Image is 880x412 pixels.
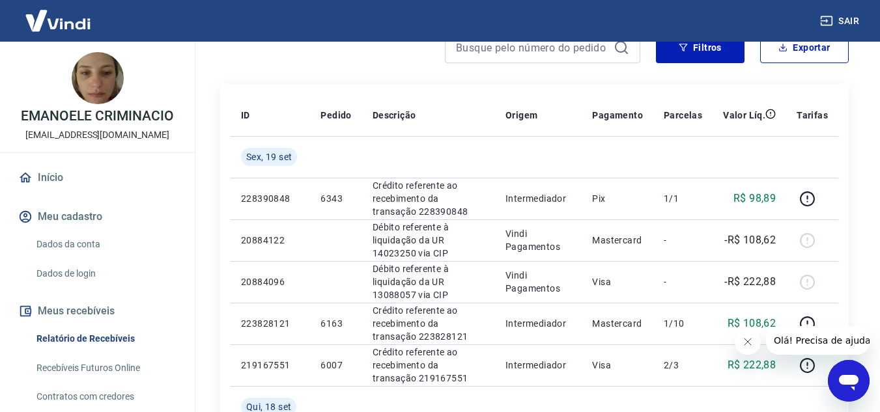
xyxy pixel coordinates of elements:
p: Visa [592,359,643,372]
p: Intermediador [505,192,571,205]
input: Busque pelo número do pedido [456,38,608,57]
p: 223828121 [241,317,300,330]
a: Contratos com credores [31,383,179,410]
p: Valor Líq. [723,109,765,122]
iframe: Fechar mensagem [735,329,761,355]
p: 6007 [320,359,351,372]
iframe: Botão para abrir a janela de mensagens [828,360,870,402]
a: Relatório de Recebíveis [31,325,179,352]
p: Mastercard [592,317,643,330]
p: Visa [592,275,643,288]
p: R$ 108,62 [728,316,776,331]
p: EMANOELE CRIMINACIO [21,109,173,123]
p: 20884096 [241,275,300,288]
img: e0e6bb4a-2ca1-4b0b-b750-aa29103dcfa5.jpeg [72,52,124,104]
p: Origem [505,109,537,122]
iframe: Mensagem da empresa [766,326,870,355]
p: Intermediador [505,359,571,372]
p: - [664,275,702,288]
p: -R$ 108,62 [724,232,776,248]
button: Meu cadastro [16,202,179,231]
p: 20884122 [241,234,300,247]
p: Intermediador [505,317,571,330]
p: Tarifas [797,109,828,122]
span: Olá! Precisa de ajuda? [8,9,109,20]
p: Débito referente à liquidação da UR 13088057 via CIP [373,262,485,301]
p: Débito referente à liquidação da UR 14023250 via CIP [373,221,485,260]
p: Crédito referente ao recebimento da transação 228390848 [373,179,485,218]
p: Pagamento [592,109,643,122]
p: 219167551 [241,359,300,372]
button: Sair [817,9,864,33]
a: Início [16,163,179,192]
p: R$ 222,88 [728,357,776,373]
span: Sex, 19 set [246,150,292,163]
a: Dados de login [31,260,179,287]
p: R$ 98,89 [733,191,776,206]
p: Parcelas [664,109,702,122]
p: ID [241,109,250,122]
p: Vindi Pagamentos [505,227,571,253]
button: Meus recebíveis [16,297,179,325]
p: - [664,234,702,247]
p: 6163 [320,317,351,330]
p: 228390848 [241,192,300,205]
p: 1/1 [664,192,702,205]
p: Pedido [320,109,351,122]
p: Descrição [373,109,416,122]
p: [EMAIL_ADDRESS][DOMAIN_NAME] [25,128,169,142]
p: -R$ 222,88 [724,274,776,290]
p: Vindi Pagamentos [505,269,571,295]
a: Recebíveis Futuros Online [31,355,179,381]
p: Crédito referente ao recebimento da transação 223828121 [373,304,485,343]
p: 2/3 [664,359,702,372]
p: 6343 [320,192,351,205]
p: Pix [592,192,643,205]
a: Dados da conta [31,231,179,258]
p: 1/10 [664,317,702,330]
p: Crédito referente ao recebimento da transação 219167551 [373,346,485,385]
button: Filtros [656,32,745,63]
p: Mastercard [592,234,643,247]
img: Vindi [16,1,100,40]
button: Exportar [760,32,849,63]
